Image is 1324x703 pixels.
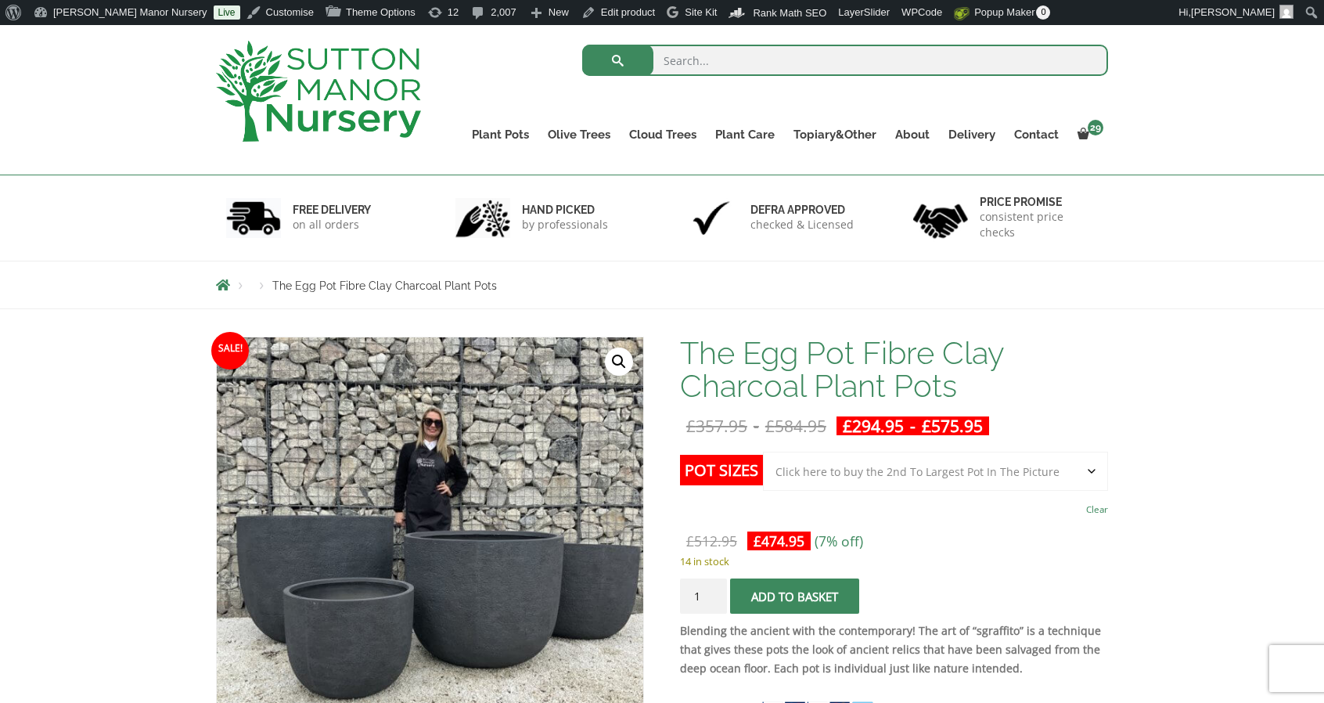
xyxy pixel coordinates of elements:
[462,124,538,146] a: Plant Pots
[684,198,739,238] img: 3.jpg
[680,337,1108,402] h1: The Egg Pot Fibre Clay Charcoal Plant Pots
[686,532,694,550] span: £
[216,41,421,142] img: logo
[680,455,763,485] label: Pot Sizes
[836,416,989,435] ins: -
[522,217,608,233] p: by professionals
[1086,499,1108,521] a: Clear options
[272,279,497,292] span: The Egg Pot Fibre Clay Charcoal Plant Pots
[753,7,826,19] span: Rank Math SEO
[216,279,1108,291] nav: Breadcrumbs
[922,415,931,437] span: £
[226,198,281,238] img: 1.jpg
[605,348,633,376] a: View full-screen image gallery
[1036,5,1050,20] span: 0
[843,415,904,437] bdi: 294.95
[522,203,608,217] h6: hand picked
[706,124,784,146] a: Plant Care
[765,415,775,437] span: £
[680,579,727,614] input: Product quantity
[293,203,371,217] h6: FREE DELIVERY
[730,579,859,614] button: Add to basket
[750,217,854,233] p: checked & Licensed
[538,124,620,146] a: Olive Trees
[293,217,371,233] p: on all orders
[1005,124,1068,146] a: Contact
[686,415,747,437] bdi: 357.95
[211,332,249,370] span: Sale!
[214,5,240,20] a: Live
[765,415,826,437] bdi: 584.95
[686,532,737,550] bdi: 512.95
[939,124,1005,146] a: Delivery
[1068,124,1108,146] a: 29
[843,415,852,437] span: £
[680,552,1108,571] p: 14 in stock
[1191,6,1275,18] span: [PERSON_NAME]
[680,416,833,435] del: -
[886,124,939,146] a: About
[686,415,696,437] span: £
[980,209,1099,240] p: consistent price checks
[754,532,761,550] span: £
[620,124,706,146] a: Cloud Trees
[815,532,863,550] span: (7% off)
[1088,120,1103,135] span: 29
[750,203,854,217] h6: Defra approved
[913,194,968,242] img: 4.jpg
[685,6,717,18] span: Site Kit
[754,532,804,550] bdi: 474.95
[680,623,1101,676] strong: Blending the ancient with the contemporary! The art of “sgraffito” is a technique that gives thes...
[784,124,886,146] a: Topiary&Other
[922,415,983,437] bdi: 575.95
[455,198,510,238] img: 2.jpg
[582,45,1109,76] input: Search...
[980,195,1099,209] h6: Price promise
